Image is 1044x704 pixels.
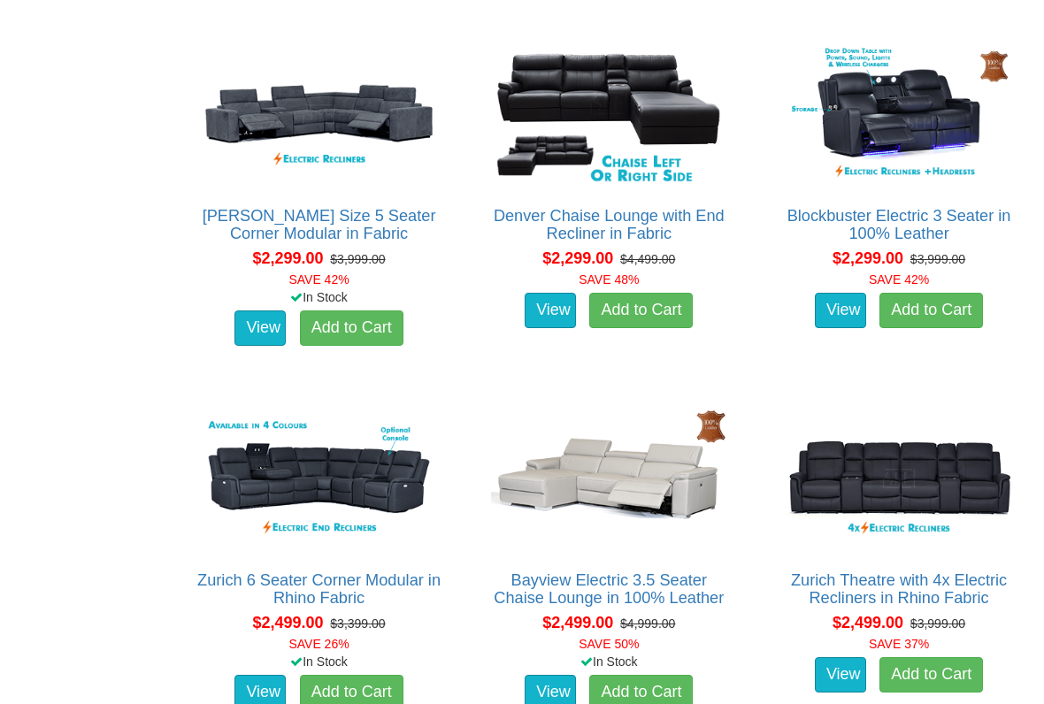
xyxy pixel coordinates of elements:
font: SAVE 42% [869,272,929,287]
a: Add to Cart [589,293,693,328]
del: $3,999.00 [910,616,965,631]
img: Denver Chaise Lounge with End Recliner in Fabric [487,40,731,189]
a: Add to Cart [300,310,403,346]
a: Blockbuster Electric 3 Seater in 100% Leather [787,207,1011,242]
span: $2,299.00 [252,249,323,267]
a: View [525,293,576,328]
del: $4,999.00 [620,616,675,631]
del: $3,399.00 [330,616,385,631]
a: Bayview Electric 3.5 Seater Chaise Lounge in 100% Leather [494,571,724,607]
img: Zurich Theatre with 4x Electric Recliners in Rhino Fabric [777,404,1021,554]
font: SAVE 50% [579,637,639,651]
a: View [815,657,866,693]
span: $2,499.00 [252,614,323,631]
a: View [234,310,286,346]
a: Zurich Theatre with 4x Electric Recliners in Rhino Fabric [791,571,1007,607]
del: $3,999.00 [910,252,965,266]
img: Zurich 6 Seater Corner Modular in Rhino Fabric [197,404,441,554]
a: [PERSON_NAME] Size 5 Seater Corner Modular in Fabric [203,207,436,242]
del: $3,999.00 [330,252,385,266]
span: $2,499.00 [542,614,613,631]
a: Denver Chaise Lounge with End Recliner in Fabric [494,207,725,242]
span: $2,299.00 [542,249,613,267]
img: Marlow King Size 5 Seater Corner Modular in Fabric [197,40,441,189]
a: View [815,293,866,328]
font: SAVE 26% [288,637,349,651]
a: Add to Cart [879,293,983,328]
a: Zurich 6 Seater Corner Modular in Rhino Fabric [197,571,441,607]
div: In Stock [184,653,455,670]
img: Blockbuster Electric 3 Seater in 100% Leather [777,40,1021,189]
div: In Stock [184,288,455,306]
span: $2,499.00 [833,614,903,631]
a: Add to Cart [879,657,983,693]
font: SAVE 37% [869,637,929,651]
img: Bayview Electric 3.5 Seater Chaise Lounge in 100% Leather [487,404,731,554]
span: $2,299.00 [833,249,903,267]
div: In Stock [473,653,744,670]
font: SAVE 48% [579,272,639,287]
del: $4,499.00 [620,252,675,266]
font: SAVE 42% [288,272,349,287]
